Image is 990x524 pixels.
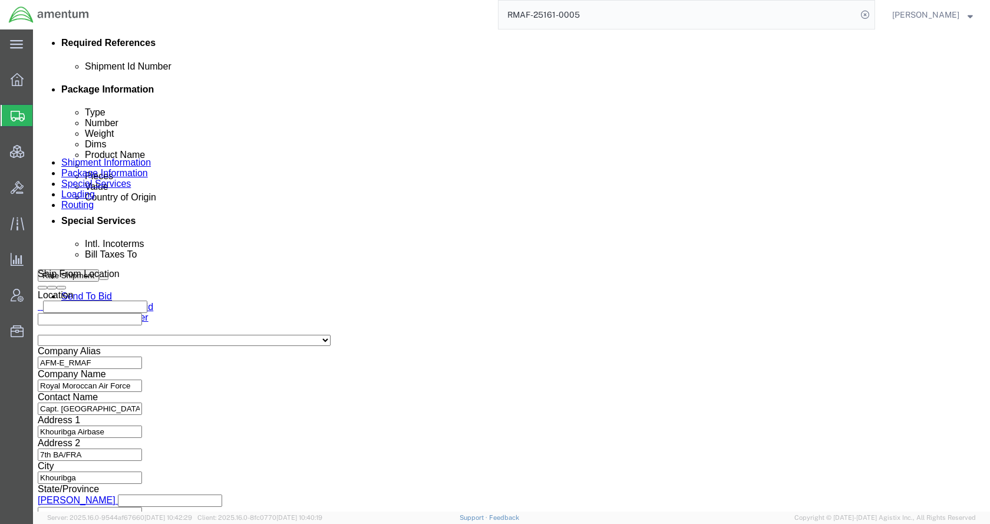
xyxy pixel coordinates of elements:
[197,514,322,521] span: Client: 2025.16.0-8fc0770
[489,514,519,521] a: Feedback
[8,6,90,24] img: logo
[47,514,192,521] span: Server: 2025.16.0-9544af67660
[276,514,322,521] span: [DATE] 10:40:19
[499,1,857,29] input: Search for shipment number, reference number
[892,8,973,22] button: [PERSON_NAME]
[794,513,976,523] span: Copyright © [DATE]-[DATE] Agistix Inc., All Rights Reserved
[460,514,489,521] a: Support
[144,514,192,521] span: [DATE] 10:42:29
[892,8,959,21] span: Kent Gilman
[33,29,990,512] iframe: FS Legacy Container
